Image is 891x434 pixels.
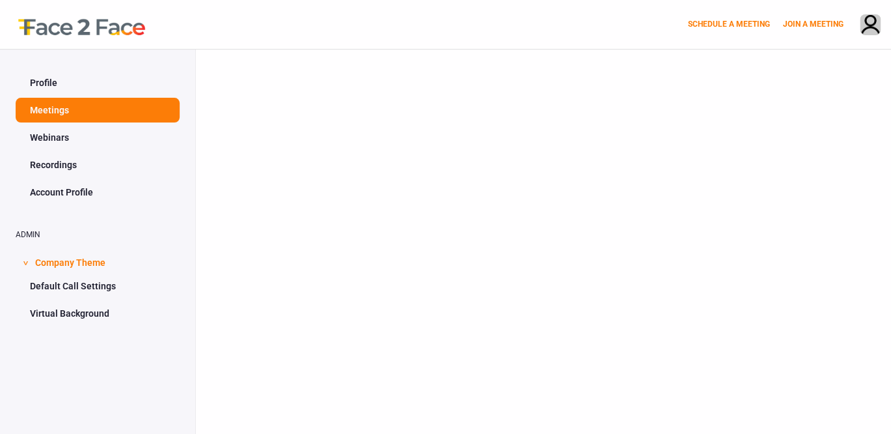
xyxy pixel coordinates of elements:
a: Virtual Background [16,301,180,326]
a: Meetings [16,98,180,123]
a: Webinars [16,125,180,150]
span: > [19,261,32,265]
img: avatar.710606db.png [860,15,880,36]
a: SCHEDULE A MEETING [688,20,770,29]
a: JOIN A MEETING [783,20,843,29]
h2: ADMIN [16,231,180,239]
a: Recordings [16,152,180,177]
span: Company Theme [35,249,105,274]
a: Account Profile [16,180,180,205]
a: Profile [16,70,180,95]
a: Default Call Settings [16,274,180,298]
